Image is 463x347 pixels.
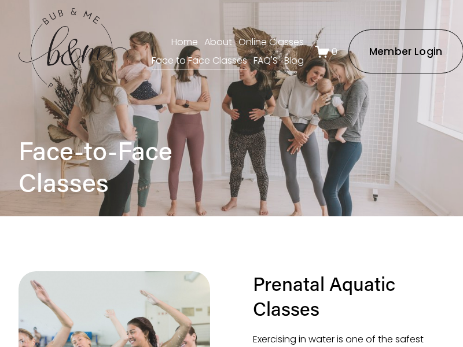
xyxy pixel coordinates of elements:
[152,51,247,70] a: Face to Face Classes
[253,271,400,322] h2: Prenatal Aquatic Classes
[284,51,304,70] a: Blog
[315,45,338,59] a: 0 items in cart
[171,34,198,52] a: Home
[19,7,128,97] img: bubandme
[19,134,231,198] h1: Face-to-Face Classes
[238,34,304,52] a: Online Classes
[204,34,232,52] a: About
[253,51,278,70] a: FAQ'S
[332,45,337,58] span: 0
